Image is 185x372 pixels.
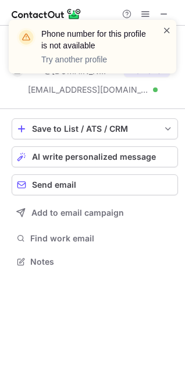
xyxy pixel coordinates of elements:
span: Send email [32,180,76,189]
button: Send email [12,174,178,195]
p: Try another profile [41,54,148,65]
span: AI write personalized message [32,152,156,162]
img: ContactOut v5.3.10 [12,7,81,21]
span: Add to email campaign [31,208,124,217]
button: save-profile-one-click [12,118,178,139]
header: Phone number for this profile is not available [41,28,148,51]
img: warning [17,28,35,47]
button: Notes [12,254,178,270]
span: Notes [30,257,173,267]
button: Find work email [12,230,178,247]
button: AI write personalized message [12,146,178,167]
span: Find work email [30,233,173,244]
button: Add to email campaign [12,202,178,223]
div: Save to List / ATS / CRM [32,124,158,134]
